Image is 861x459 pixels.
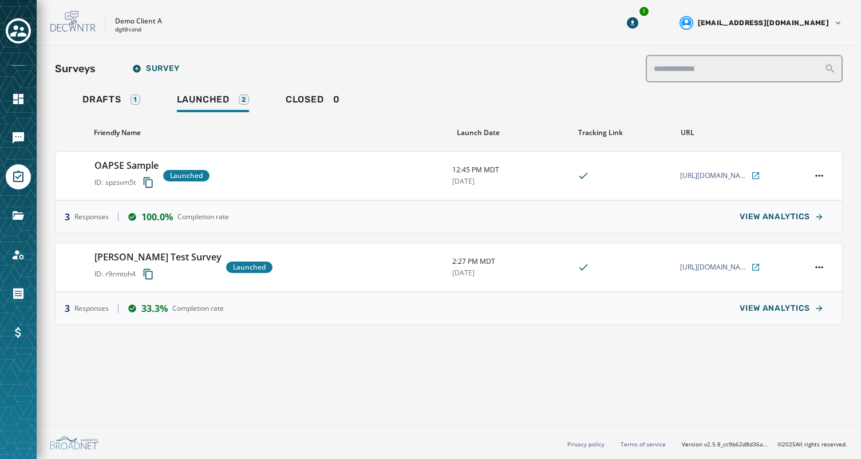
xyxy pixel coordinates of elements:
[73,88,149,114] a: Drafts1
[452,124,504,142] button: Sort by [object Object]
[239,94,249,105] div: 2
[168,88,258,114] a: Launched2
[170,171,203,180] span: Launched
[286,94,324,105] span: Closed
[567,440,605,448] a: Privacy policy
[6,320,31,345] a: Navigate to Billing
[74,304,109,313] span: Responses
[65,210,70,224] span: 3
[94,250,222,264] h3: [PERSON_NAME] Test Survey
[6,86,31,112] a: Navigate to Home
[115,17,162,26] p: Demo Client A
[141,210,173,224] span: 100.0%
[123,57,189,80] button: Survey
[675,11,847,34] button: User settings
[680,171,749,180] span: [URL][DOMAIN_NAME]
[141,302,168,315] span: 33.3%
[680,171,760,180] a: [URL][DOMAIN_NAME]
[6,164,31,189] a: Navigate to Surveys
[6,242,31,267] a: Navigate to Account
[277,88,349,114] a: Closed0
[730,297,833,320] button: VIEW ANALYTICS
[177,94,230,105] span: Launched
[578,128,672,137] div: Tracking Link
[682,440,768,449] span: Version
[286,94,340,112] div: 0
[65,302,70,315] span: 3
[452,257,568,266] span: 2:27 PM MDT
[105,270,136,279] span: r9rmtoh4
[94,159,159,172] h3: OAPSE Sample
[811,168,827,184] button: OAPSE Sample action menu
[172,304,224,313] span: Completion rate
[138,264,159,284] button: Copy survey ID to clipboard
[138,172,159,193] button: Copy survey ID to clipboard
[777,440,847,448] span: © 2025 All rights reserved.
[94,128,443,137] div: Friendly Name
[452,177,568,186] span: [DATE]
[6,18,31,43] button: Toggle account select drawer
[55,61,96,77] h2: Surveys
[131,94,140,105] div: 1
[740,212,810,221] span: VIEW ANALYTICS
[6,281,31,306] a: Navigate to Orders
[94,178,103,187] span: ID:
[82,94,121,105] span: Drafts
[740,304,810,313] span: VIEW ANALYTICS
[452,165,568,175] span: 12:45 PM MDT
[730,205,833,228] button: VIEW ANALYTICS
[452,268,568,278] span: [DATE]
[680,263,760,272] a: [URL][DOMAIN_NAME][PERSON_NAME]
[621,440,666,448] a: Terms of service
[681,128,797,137] div: URL
[132,64,180,73] span: Survey
[638,6,650,17] div: 1
[105,178,136,187] span: spzsvm5t
[177,212,229,221] span: Completion rate
[115,26,141,34] p: dgt8vznd
[6,125,31,151] a: Navigate to Messaging
[94,270,103,279] span: ID:
[698,18,829,27] span: [EMAIL_ADDRESS][DOMAIN_NAME]
[704,440,768,449] span: v2.5.8_cc9b62d8d36ac40d66e6ee4009d0e0f304571100
[680,263,749,272] span: [URL][DOMAIN_NAME][PERSON_NAME]
[6,203,31,228] a: Navigate to Files
[811,259,827,275] button: Rebecca Test Survey action menu
[622,13,643,33] button: Download Menu
[74,212,109,221] span: Responses
[233,263,266,272] span: Launched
